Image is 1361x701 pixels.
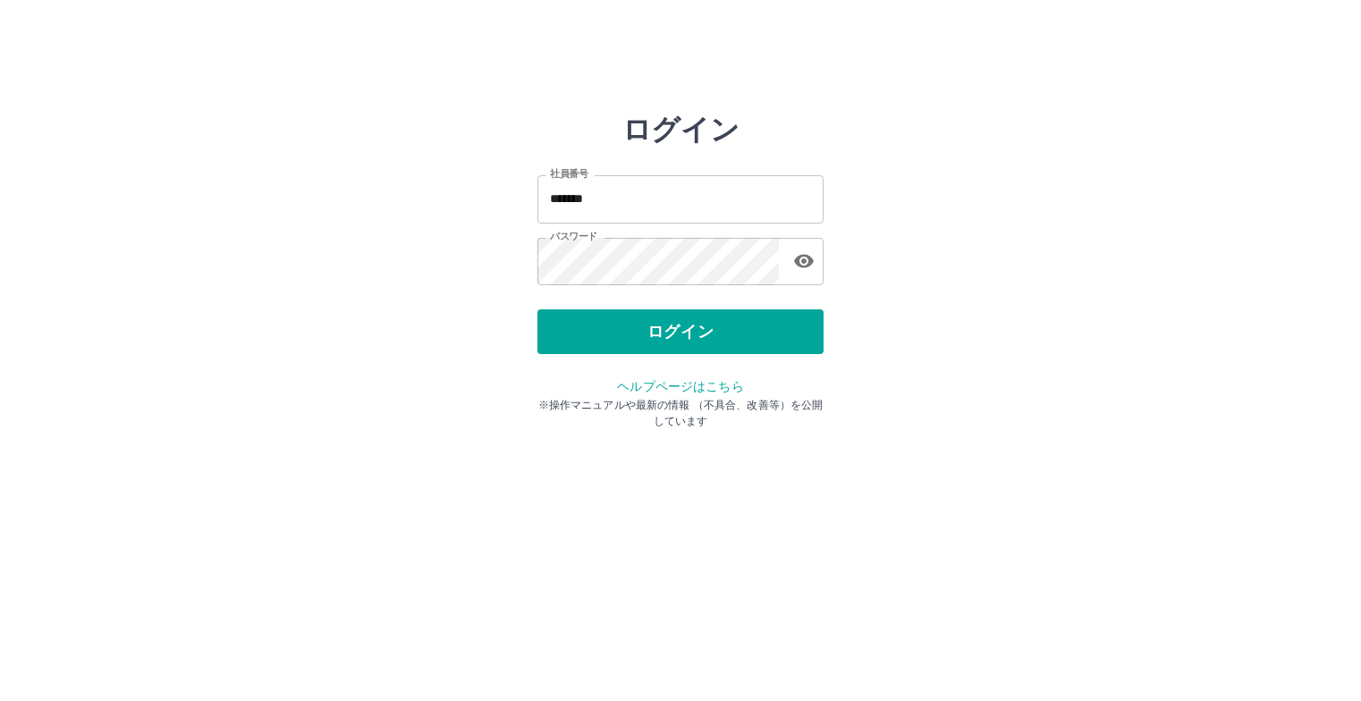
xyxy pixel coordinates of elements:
label: 社員番号 [550,167,588,181]
button: ログイン [537,309,824,354]
h2: ログイン [622,113,740,147]
a: ヘルプページはこちら [617,379,743,393]
label: パスワード [550,230,597,243]
p: ※操作マニュアルや最新の情報 （不具合、改善等）を公開しています [537,397,824,429]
